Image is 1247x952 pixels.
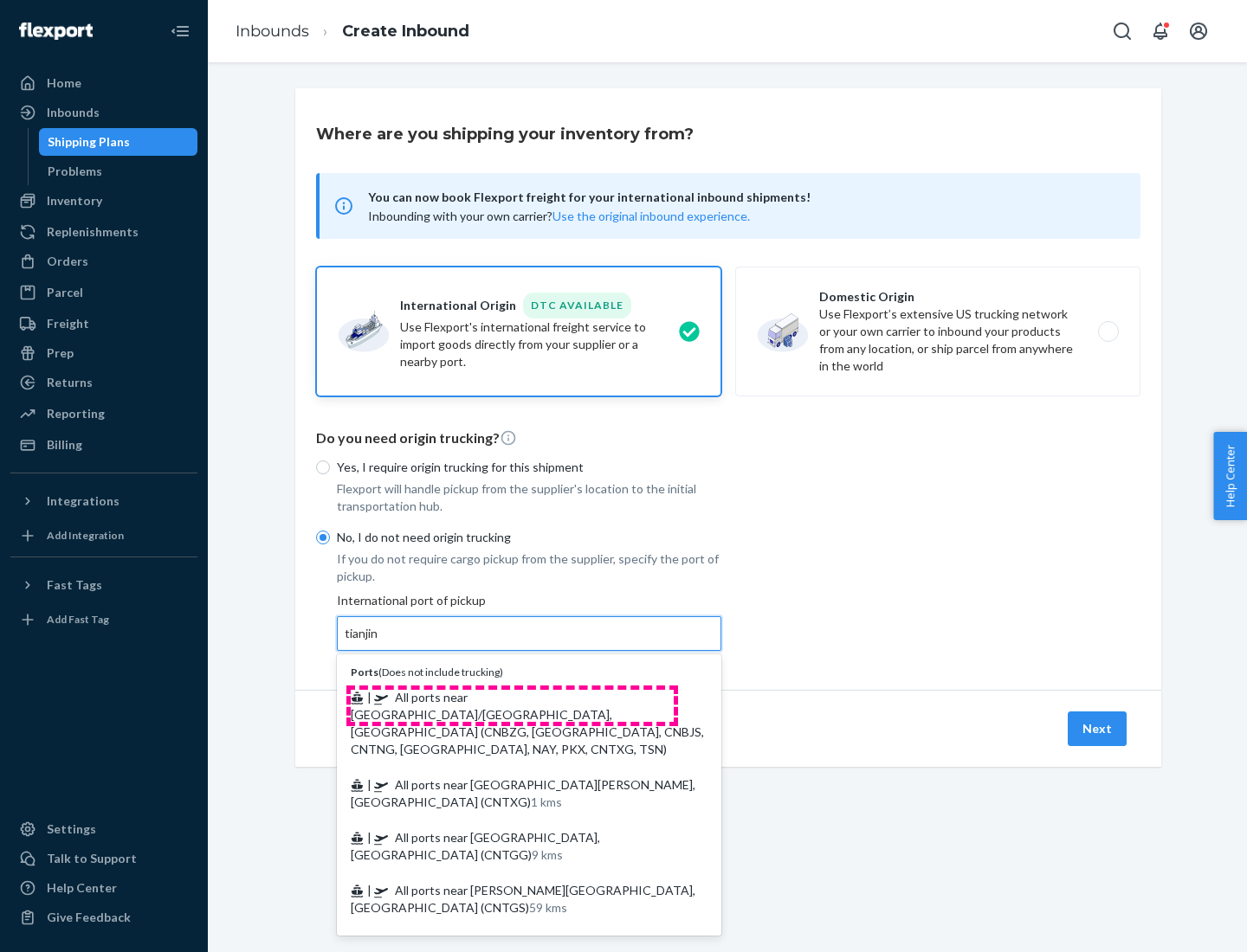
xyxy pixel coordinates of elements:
div: Give Feedback [47,909,131,926]
div: Help Center [47,879,117,897]
a: Problems [39,158,198,185]
span: Inbounding with your own carrier? [368,209,750,223]
div: Reporting [47,405,105,422]
span: | [367,830,372,845]
span: All ports near [PERSON_NAME][GEOGRAPHIC_DATA], [GEOGRAPHIC_DATA] (CNTGS) [351,883,695,915]
p: Do you need origin trucking? [316,428,1140,448]
a: Help Center [10,874,197,902]
span: All ports near [GEOGRAPHIC_DATA], [GEOGRAPHIC_DATA] (CNTGG) [351,830,600,862]
input: Ports(Does not include trucking) | All ports near [GEOGRAPHIC_DATA]/[GEOGRAPHIC_DATA], [GEOGRAPHI... [345,625,380,642]
span: All ports near [GEOGRAPHIC_DATA]/[GEOGRAPHIC_DATA], [GEOGRAPHIC_DATA] (CNBZG, [GEOGRAPHIC_DATA], ... [351,690,704,756]
span: | [367,777,372,792]
h3: Where are you shipping your inventory from? [316,123,694,145]
button: Integrations [10,487,197,515]
span: 1 kms [531,794,562,809]
button: Next [1068,711,1127,746]
div: Add Integration [47,528,124,543]
div: Parcel [47,284,83,301]
input: Yes, I require origin trucking for this shipment [316,460,330,474]
button: Open notifications [1143,14,1178,48]
p: Flexport will handle pickup from the supplier's location to the initial transportation hub. [337,480,721,515]
span: 9 kms [532,847,563,862]
a: Add Integration [10,522,197,550]
button: Fast Tags [10,571,197,599]
span: 59 kms [529,900,567,915]
a: Talk to Support [10,845,197,872]
a: Settings [10,815,197,843]
p: If you do not require cargo pickup from the supplier, specify the port of pickup. [337,550,721,585]
a: Replenishments [10,218,197,246]
div: Inventory [47,192,102,209]
div: Fast Tags [47,576,102,594]
a: Prep [10,339,197,367]
button: Use the original inbound experience. [552,208,750,225]
a: Inventory [10,187,197,215]
b: Ports [351,666,378,679]
a: Parcel [10,279,197,306]
span: All ports near [GEOGRAPHIC_DATA][PERSON_NAME], [GEOGRAPHIC_DATA] (CNTXG) [351,777,695,809]
div: Billing [47,436,82,453]
button: Close Navigation [163,14,197,48]
span: You can now book Flexport freight for your international inbound shipments! [368,187,1120,208]
div: Shipping Plans [48,133,130,151]
p: No, I do not need origin trucking [337,529,721,546]
a: Inbounds [236,22,309,41]
div: Talk to Support [47,850,137,867]
div: Add Fast Tag [47,612,109,627]
div: Inbounds [47,104,100,121]
span: | [367,690,372,704]
div: Freight [47,315,89,332]
span: ( Does not include trucking ) [351,666,503,679]
a: Add Fast Tag [10,606,197,634]
input: No, I do not need origin trucking [316,531,330,544]
a: Create Inbound [342,22,469,41]
div: Integrations [47,492,120,510]
div: Settings [47,820,96,838]
div: Home [47,74,81,92]
a: Freight [10,310,197,338]
a: Billing [10,431,197,459]
p: Yes, I require origin trucking for this shipment [337,459,721,476]
a: Inbounds [10,99,197,126]
button: Open account menu [1181,14,1216,48]
div: International port of pickup [337,592,721,651]
a: Returns [10,369,197,396]
div: Orders [47,253,88,270]
button: Help Center [1213,432,1247,520]
div: Problems [48,163,102,180]
button: Open Search Box [1105,14,1140,48]
div: Returns [47,374,93,391]
a: Reporting [10,400,197,428]
div: Prep [47,344,74,362]
ol: breadcrumbs [222,6,483,57]
img: Flexport logo [19,23,93,40]
a: Home [10,69,197,97]
div: Replenishments [47,223,139,241]
a: Shipping Plans [39,128,198,156]
span: | [367,883,372,897]
a: Orders [10,248,197,275]
button: Give Feedback [10,904,197,931]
